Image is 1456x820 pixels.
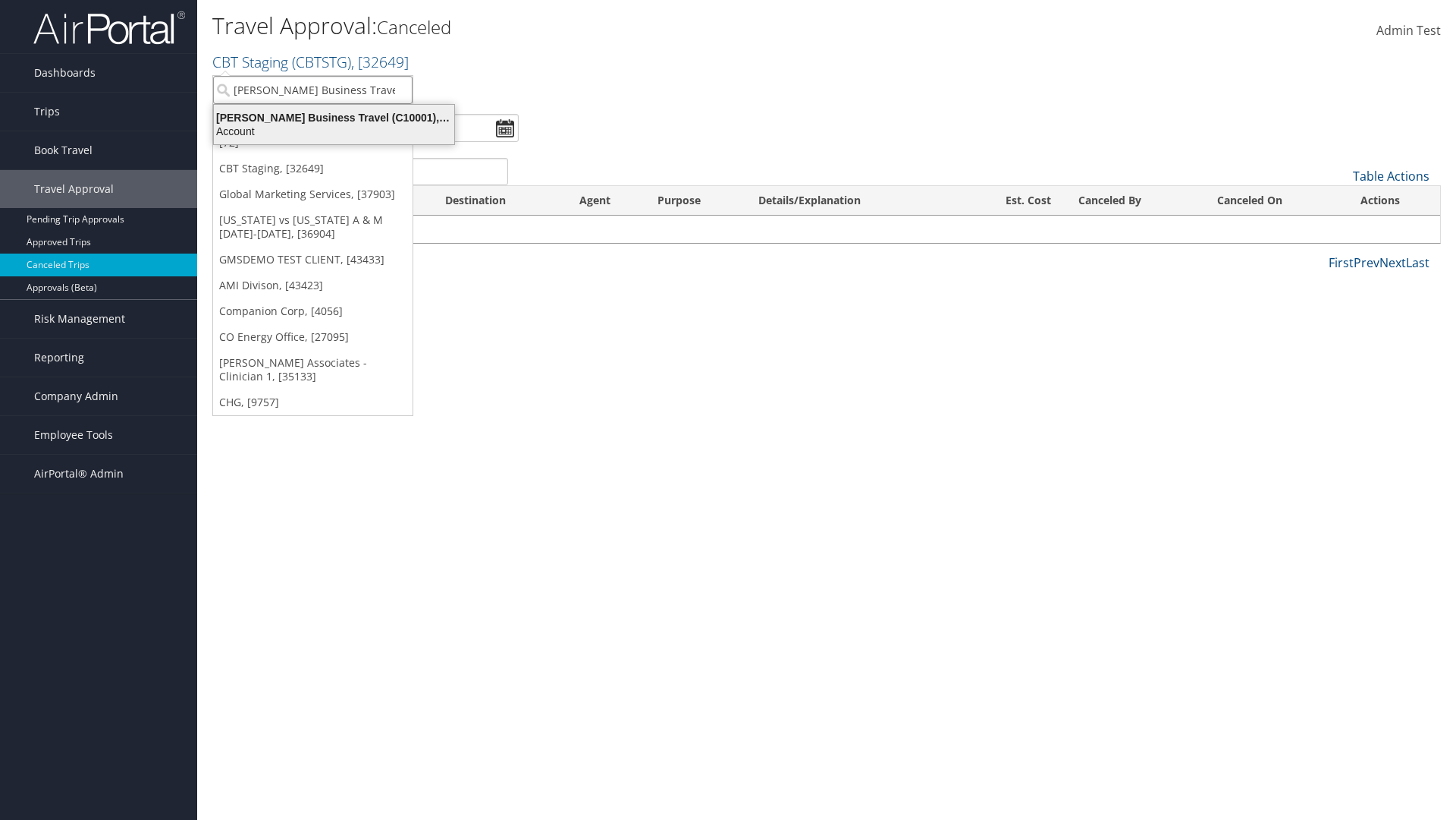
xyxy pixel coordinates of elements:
[213,350,413,389] a: [PERSON_NAME] Associates - Clinician 1, [35133]
[1347,186,1440,216] th: Actions
[212,10,1031,42] h1: Travel Approval:
[213,273,413,298] a: AMI Divison, [43423]
[34,131,93,169] span: Book Travel
[1376,22,1441,39] span: Admin Test
[213,389,413,415] a: CHG, [9757]
[1329,254,1354,271] a: First
[205,125,463,138] div: Account
[1065,186,1203,216] th: Canceled By: activate to sort column ascending
[34,170,114,208] span: Travel Approval
[34,300,125,338] span: Risk Management
[213,207,413,247] a: [US_STATE] vs [US_STATE] A & M [DATE]-[DATE], [36904]
[292,52,351,72] span: ( CBTSTG )
[213,181,413,207] a: Global Marketing Services, [37903]
[1353,168,1429,184] a: Table Actions
[213,216,1440,243] td: No data available in table
[212,52,409,72] a: CBT Staging
[745,186,959,216] th: Details/Explanation
[644,186,745,216] th: Purpose
[213,156,413,181] a: CBT Staging, [32649]
[34,93,60,131] span: Trips
[34,416,113,454] span: Employee Tools
[33,10,185,46] img: airportal-logo.png
[34,339,84,377] span: Reporting
[377,14,451,39] small: Canceled
[213,298,413,324] a: Companion Corp, [4056]
[34,377,118,415] span: Company Admin
[213,324,413,350] a: CO Energy Office, [27095]
[34,455,124,493] span: AirPortal® Admin
[1376,8,1441,55] a: Admin Test
[431,186,566,216] th: Destination: activate to sort column ascending
[213,76,413,104] input: Search Accounts
[351,52,409,72] span: , [ 32649 ]
[566,186,644,216] th: Agent
[1406,254,1429,271] a: Last
[34,54,96,92] span: Dashboards
[205,111,463,125] div: [PERSON_NAME] Business Travel (C10001), [72]
[960,186,1065,216] th: Est. Cost: activate to sort column ascending
[212,80,1031,99] p: Filter:
[1379,254,1406,271] a: Next
[1354,254,1379,271] a: Prev
[1203,186,1346,216] th: Canceled On: activate to sort column ascending
[213,247,413,273] a: GMSDEMO TEST CLIENT, [43433]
